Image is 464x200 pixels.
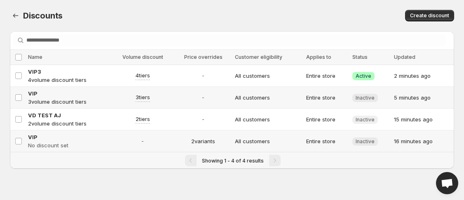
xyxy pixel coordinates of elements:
[405,10,454,21] button: Create discount
[122,54,163,60] span: Volume discount
[28,67,109,76] a: VIP3
[136,71,150,79] span: 4 tiers
[28,98,109,106] p: 3 volume discount tiers
[391,87,454,109] td: 5 minutes ago
[356,73,371,79] span: Active
[304,109,350,130] td: Entire store
[28,68,41,75] span: VIP3
[436,172,458,194] a: Open chat
[28,134,37,140] span: VIP
[232,65,303,87] td: All customers
[136,115,150,123] span: 2 tiers
[28,90,37,97] span: VIP
[356,138,375,145] span: Inactive
[356,116,375,123] span: Inactive
[10,10,21,21] button: Back to dashboard
[28,89,109,98] a: VIP
[176,137,230,145] span: 2 variants
[304,130,350,152] td: Entire store
[176,115,230,123] span: -
[232,87,303,109] td: All customers
[28,54,42,60] span: Name
[28,76,109,84] p: 4 volume discount tiers
[304,65,350,87] td: Entire store
[391,109,454,130] td: 15 minutes ago
[391,130,454,152] td: 16 minutes ago
[394,54,415,60] span: Updated
[352,54,368,60] span: Status
[176,93,230,102] span: -
[23,11,63,21] span: Discounts
[202,158,264,164] span: Showing 1 - 4 of 4 results
[28,112,61,119] span: VD TEST AJ
[306,54,331,60] span: Applies to
[28,111,109,119] a: VD TEST AJ
[304,87,350,109] td: Entire store
[28,133,109,141] a: VIP
[232,130,303,152] td: All customers
[235,54,282,60] span: Customer eligibility
[114,137,171,145] span: -
[28,141,109,149] p: No discount set
[10,152,454,169] nav: Pagination
[232,109,303,130] td: All customers
[28,119,109,128] p: 2 volume discount tiers
[391,65,454,87] td: 2 minutes ago
[184,54,223,60] span: Price overrides
[136,93,150,101] span: 3 tiers
[410,12,449,19] span: Create discount
[356,95,375,101] span: Inactive
[176,72,230,80] span: -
